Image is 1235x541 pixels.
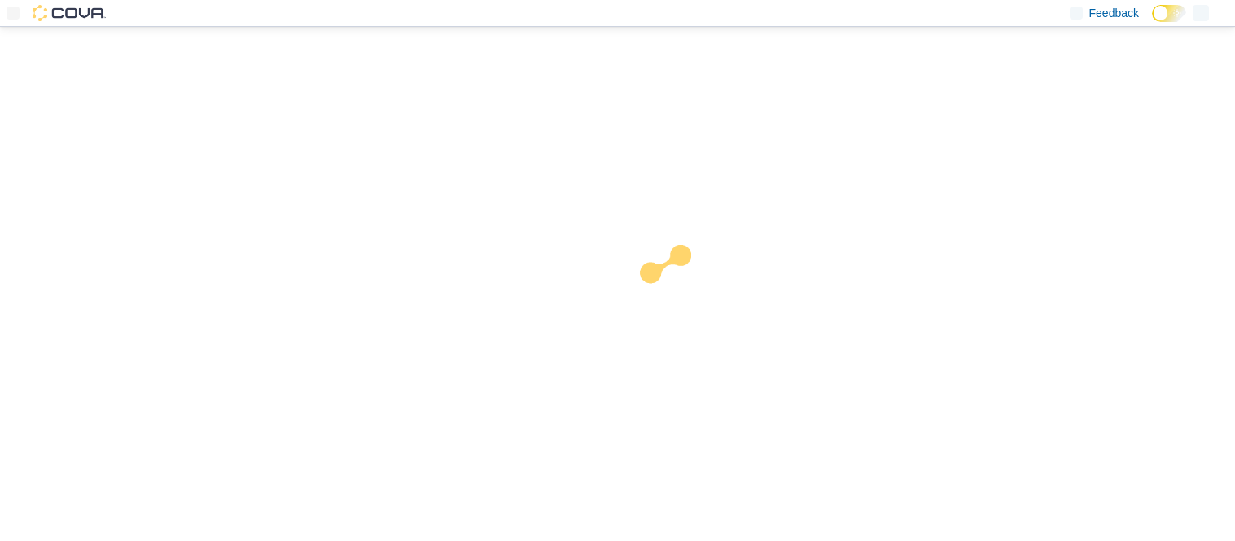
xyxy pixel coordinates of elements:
input: Dark Mode [1152,5,1186,22]
img: cova-loader [618,233,740,355]
img: Cova [33,5,106,21]
span: Feedback [1089,5,1139,21]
